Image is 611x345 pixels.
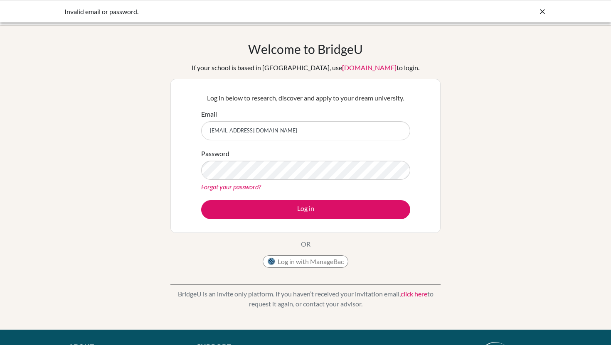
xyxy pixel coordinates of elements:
p: BridgeU is an invite only platform. If you haven’t received your invitation email, to request it ... [170,289,441,309]
button: Log in with ManageBac [263,255,348,268]
button: Log in [201,200,410,219]
a: click here [401,290,427,298]
label: Password [201,149,229,159]
label: Email [201,109,217,119]
p: OR [301,239,310,249]
div: Invalid email or password. [64,7,422,17]
div: If your school is based in [GEOGRAPHIC_DATA], use to login. [192,63,419,73]
p: Log in below to research, discover and apply to your dream university. [201,93,410,103]
h1: Welcome to BridgeU [248,42,363,56]
a: Forgot your password? [201,183,261,191]
a: [DOMAIN_NAME] [342,64,397,71]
